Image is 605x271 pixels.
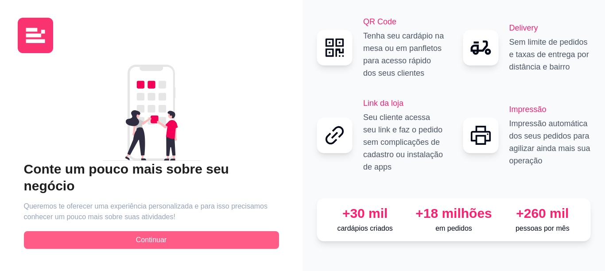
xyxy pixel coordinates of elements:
div: +18 milhões [413,205,494,221]
h2: Link da loja [363,97,445,109]
span: Continuar [136,235,167,245]
div: +30 mil [324,205,406,221]
h2: Conte um pouco mais sobre seu negócio [24,161,279,194]
p: cardápios criados [324,223,406,234]
p: em pedidos [413,223,494,234]
p: pessoas por mês [502,223,583,234]
img: logo [18,18,53,53]
article: Queremos te oferecer uma experiência personalizada e para isso precisamos conhecer um pouco mais ... [24,201,279,222]
p: Seu cliente acessa seu link e faz o pedido sem complicações de cadastro ou instalação de apps [363,111,445,173]
p: Impressão automática dos seus pedidos para agilizar ainda mais sua operação [509,117,591,167]
h2: Impressão [509,103,591,116]
p: Tenha seu cardápio na mesa ou em panfletos para acesso rápido dos seus clientes [363,30,445,79]
button: Continuar [24,231,279,249]
h2: QR Code [363,15,445,28]
div: +260 mil [502,205,583,221]
h2: Delivery [509,22,591,34]
p: Sem limite de pedidos e taxas de entrega por distância e bairro [509,36,591,73]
